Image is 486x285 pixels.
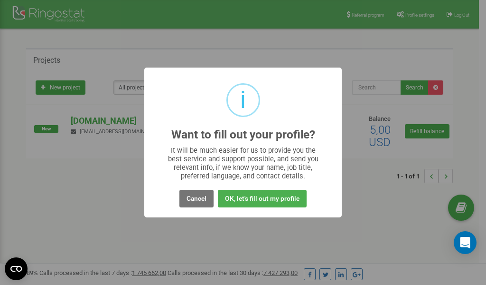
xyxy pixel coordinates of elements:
div: It will be much easier for us to provide you the best service and support possible, and send you ... [163,146,323,180]
div: i [240,85,246,116]
button: Open CMP widget [5,257,28,280]
h2: Want to fill out your profile? [171,128,315,141]
button: OK, let's fill out my profile [218,190,307,207]
div: Open Intercom Messenger [454,231,477,254]
button: Cancel [179,190,214,207]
